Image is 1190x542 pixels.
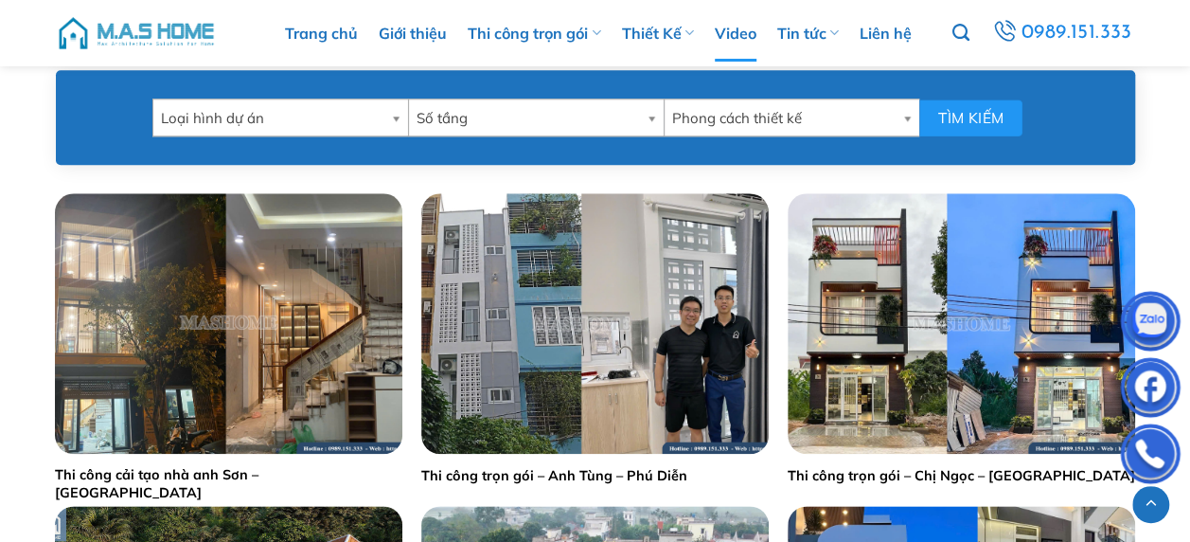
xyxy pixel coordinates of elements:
[55,193,402,454] img: Cải tạo nhà anh Sơn - Hà Đông | MasHome
[1021,17,1132,49] span: 0989.151.333
[161,99,383,137] span: Loại hình dự án
[421,467,687,485] a: Thi công trọn gói – Anh Tùng – Phú Diễn
[788,193,1135,454] img: Thi công trọn gói chị Ngọc - Thái Bình | MasHome
[989,16,1134,50] a: 0989.151.333
[1122,428,1179,485] img: Phone
[417,99,639,137] span: Số tầng
[379,5,447,62] a: Giới thiệu
[1122,296,1179,352] img: Zalo
[621,5,693,62] a: Thiết Kế
[421,193,769,454] img: Thi công trọn gói - Anh Tùng - Phú Diễn | MasHome
[672,99,895,137] span: Phong cách thiết kế
[55,466,402,501] a: Thi công cải tạo nhà anh Sơn – [GEOGRAPHIC_DATA]
[777,5,839,62] a: Tin tức
[919,99,1022,136] button: Tìm kiếm
[951,13,968,53] a: Tìm kiếm
[715,5,756,62] a: Video
[860,5,912,62] a: Liên hệ
[56,5,217,62] img: M.A.S HOME – Tổng Thầu Thiết Kế Và Xây Nhà Trọn Gói
[788,467,1135,485] a: Thi công trọn gói – Chị Ngọc – [GEOGRAPHIC_DATA]
[1132,486,1169,523] a: Lên đầu trang
[468,5,600,62] a: Thi công trọn gói
[1122,362,1179,419] img: Facebook
[285,5,358,62] a: Trang chủ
